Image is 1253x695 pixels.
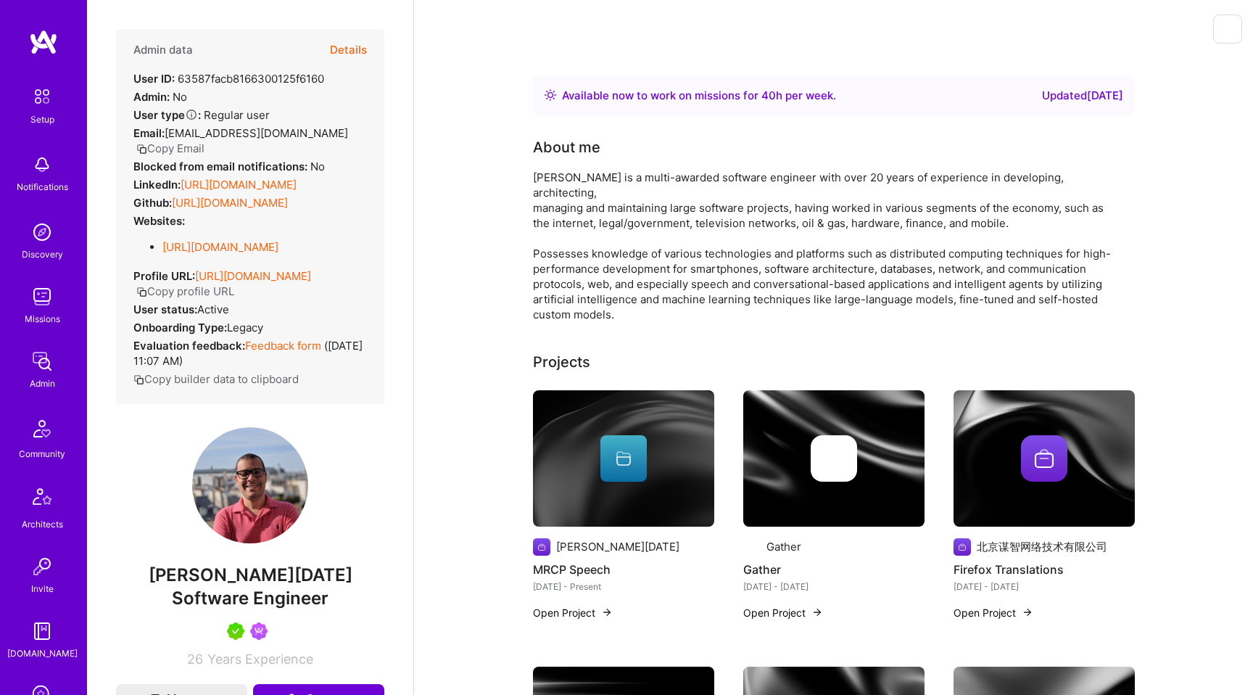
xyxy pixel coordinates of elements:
[954,579,1135,594] div: [DATE] - [DATE]
[187,651,203,667] span: 26
[133,374,144,385] i: icon Copy
[133,72,175,86] strong: User ID:
[562,87,836,104] div: Available now to work on missions for h per week .
[133,71,324,86] div: 63587facb8166300125f6160
[133,160,310,173] strong: Blocked from email notifications:
[545,89,556,101] img: Availability
[227,622,244,640] img: A.Teamer in Residence
[133,321,227,334] strong: Onboarding Type:
[165,126,348,140] span: [EMAIL_ADDRESS][DOMAIN_NAME]
[133,339,245,353] strong: Evaluation feedback:
[743,605,823,620] button: Open Project
[133,90,170,104] strong: Admin:
[954,560,1135,579] h4: Firefox Translations
[533,351,590,373] div: Projects
[22,517,63,532] div: Architects
[30,376,55,391] div: Admin
[133,269,195,283] strong: Profile URL:
[133,196,172,210] strong: Github:
[533,560,714,579] h4: MRCP Speech
[133,178,181,192] strong: LinkedIn:
[133,303,197,316] strong: User status:
[954,390,1135,527] img: cover
[1042,87,1123,104] div: Updated [DATE]
[7,646,78,661] div: [DOMAIN_NAME]
[133,371,299,387] button: Copy builder data to clipboard
[28,218,57,247] img: discovery
[136,284,234,299] button: Copy profile URL
[28,552,57,581] img: Invite
[133,44,193,57] h4: Admin data
[207,651,313,667] span: Years Experience
[811,435,857,482] img: Company logo
[136,141,204,156] button: Copy Email
[533,136,600,158] div: About me
[954,605,1033,620] button: Open Project
[27,81,57,112] img: setup
[17,179,68,194] div: Notifications
[133,108,201,122] strong: User type :
[977,539,1107,554] div: 北京谋智网络技术有限公司
[31,581,54,596] div: Invite
[766,539,801,554] div: Gather
[556,539,679,554] div: [PERSON_NAME][DATE]
[743,579,925,594] div: [DATE] - [DATE]
[136,144,147,155] i: icon Copy
[25,411,59,446] img: Community
[25,311,60,326] div: Missions
[533,170,1113,322] div: [PERSON_NAME] is a multi-awarded software engineer with over 20 years of experience in developing...
[30,112,54,127] div: Setup
[133,214,185,228] strong: Websites:
[116,564,384,586] span: [PERSON_NAME][DATE]
[245,339,321,353] a: Feedback form
[533,538,550,556] img: Company logo
[136,287,147,297] i: icon Copy
[192,427,308,543] img: User Avatar
[197,303,229,316] span: Active
[28,347,57,376] img: admin teamwork
[22,247,63,262] div: Discovery
[743,390,925,527] img: cover
[195,269,311,283] a: [URL][DOMAIN_NAME]
[1022,606,1033,618] img: arrow-right
[172,588,328,609] span: Software Engineer
[185,108,198,121] i: Help
[19,446,65,461] div: Community
[133,89,187,104] div: No
[743,538,761,556] img: Company logo
[533,605,613,620] button: Open Project
[172,196,288,210] a: [URL][DOMAIN_NAME]
[162,240,278,254] a: [URL][DOMAIN_NAME]
[28,617,57,646] img: guide book
[29,29,58,55] img: logo
[533,390,714,527] img: cover
[227,321,263,334] span: legacy
[28,282,57,311] img: teamwork
[533,579,714,594] div: [DATE] - Present
[761,89,776,102] span: 40
[330,29,367,71] button: Details
[25,482,59,517] img: Architects
[133,107,270,123] div: Regular user
[250,622,268,640] img: Been on Mission
[601,606,613,618] img: arrow-right
[133,338,367,369] div: ( [DATE] 11:07 AM )
[28,150,57,179] img: bell
[743,560,925,579] h4: Gather
[133,126,165,140] strong: Email:
[181,178,297,192] a: [URL][DOMAIN_NAME]
[954,538,971,556] img: Company logo
[811,606,823,618] img: arrow-right
[133,159,325,174] div: No
[1021,435,1067,482] img: Company logo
